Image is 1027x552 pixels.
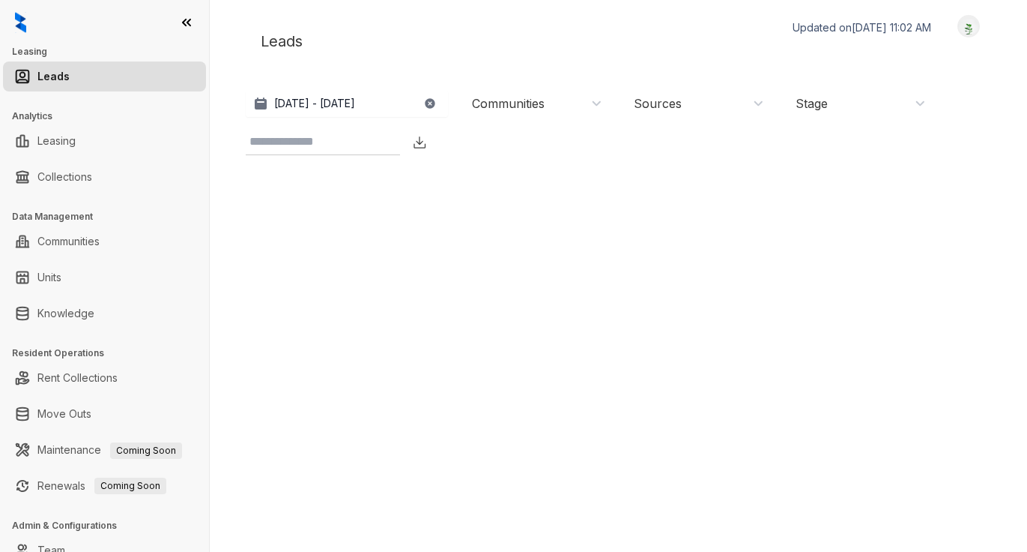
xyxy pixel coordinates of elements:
div: Sources [634,95,682,112]
img: Loader [544,285,694,435]
a: Collections [37,162,92,192]
img: UserAvatar [958,19,979,34]
a: Knowledge [37,298,94,328]
li: Communities [3,226,206,256]
li: Leads [3,61,206,91]
div: Leads [246,15,991,67]
a: RenewalsComing Soon [37,471,166,501]
div: Communities [472,95,545,112]
li: Leasing [3,126,206,156]
li: Rent Collections [3,363,206,393]
li: Maintenance [3,435,206,465]
div: Loading... [592,435,645,450]
span: Coming Soon [110,442,182,459]
p: [DATE] - [DATE] [274,96,355,111]
li: Renewals [3,471,206,501]
a: Leasing [37,126,76,156]
li: Move Outs [3,399,206,429]
a: Rent Collections [37,363,118,393]
img: logo [15,12,26,33]
img: Download [412,135,427,150]
h3: Data Management [12,210,209,223]
div: Stage [796,95,828,112]
p: Updated on [DATE] 11:02 AM [793,20,931,35]
li: Knowledge [3,298,206,328]
span: Coming Soon [94,478,166,494]
li: Units [3,262,206,292]
h3: Analytics [12,109,209,123]
h3: Leasing [12,45,209,58]
li: Collections [3,162,206,192]
h3: Resident Operations [12,346,209,360]
img: SearchIcon [384,136,396,148]
button: [DATE] - [DATE] [246,90,448,117]
a: Communities [37,226,100,256]
a: Move Outs [37,399,91,429]
a: Leads [37,61,70,91]
a: Units [37,262,61,292]
h3: Admin & Configurations [12,519,209,532]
